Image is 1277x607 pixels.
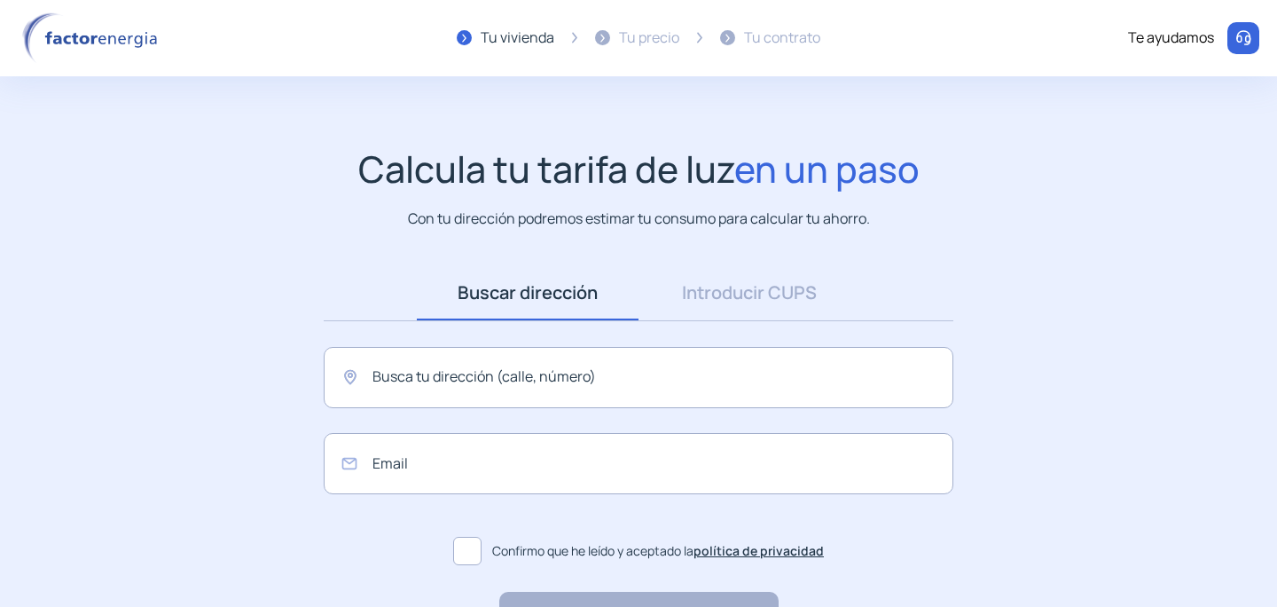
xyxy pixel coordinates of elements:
a: política de privacidad [693,542,824,559]
div: Tu precio [619,27,679,50]
img: llamar [1234,29,1252,47]
a: Introducir CUPS [638,265,860,320]
p: Con tu dirección podremos estimar tu consumo para calcular tu ahorro. [408,208,870,230]
div: Tu vivienda [481,27,554,50]
div: Te ayudamos [1128,27,1214,50]
div: Tu contrato [744,27,820,50]
img: logo factor [18,12,168,64]
h1: Calcula tu tarifa de luz [358,147,920,191]
span: Confirmo que he leído y aceptado la [492,541,824,561]
span: en un paso [734,144,920,193]
a: Buscar dirección [417,265,638,320]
